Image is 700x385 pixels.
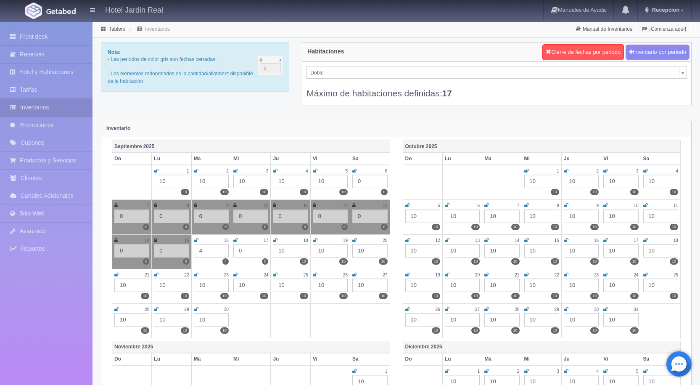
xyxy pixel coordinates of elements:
small: 31 [634,307,638,312]
label: 10 [551,189,559,195]
small: 2 [597,169,599,173]
th: Octubre 2025 [403,141,681,153]
small: 3 [266,169,269,173]
th: Ma [482,353,522,365]
small: 24 [634,273,638,277]
label: 10 [630,327,639,334]
th: Vi [310,153,350,165]
th: Lu [152,153,191,165]
div: 10 [154,313,189,327]
small: 5 [438,203,440,208]
div: 0 [154,244,189,258]
label: 10 [432,327,440,334]
h4: Habitaciones [307,48,344,55]
label: 0 [302,224,308,230]
label: 10 [300,258,308,265]
div: 10 [603,210,638,223]
th: Mi [231,353,271,365]
th: Sa [350,353,390,365]
th: Do [403,153,442,165]
label: 10 [220,189,229,195]
div: 10 [194,279,229,292]
span: Doble [310,66,676,79]
small: 30 [224,307,229,312]
div: 10 [233,279,268,292]
button: Inventario por periodo [626,45,689,60]
div: 10 [524,279,559,292]
th: Ma [191,153,231,165]
th: Do [403,353,442,365]
a: ¡Comienza aquí! [637,21,691,37]
small: 18 [674,238,678,243]
div: 10 [273,279,308,292]
small: 1 [385,369,388,374]
b: Nota: [108,49,121,55]
small: 25 [303,273,308,277]
label: 10 [511,327,520,334]
small: 24 [264,273,268,277]
small: 15 [555,238,559,243]
h4: Hotel Jardin Real [105,4,163,15]
div: 10 [564,210,599,223]
div: 10 [273,244,308,258]
th: Mi [231,153,271,165]
div: 10 [524,175,559,188]
div: 10 [603,279,638,292]
small: 27 [383,273,387,277]
div: 10 [643,279,678,292]
label: 10 [670,293,678,299]
div: 10 [405,313,440,327]
small: 8 [557,203,559,208]
small: 30 [594,307,599,312]
label: 10 [339,258,348,265]
div: 10 [194,175,229,188]
th: Vi [601,153,641,165]
small: 21 [515,273,519,277]
label: 10 [590,224,599,230]
small: 13 [475,238,480,243]
label: 10 [471,293,480,299]
th: Vi [310,353,350,365]
label: 10 [260,293,268,299]
div: 10 [445,210,480,223]
div: 10 [603,175,638,188]
div: 10 [484,313,519,327]
small: 27 [475,307,480,312]
div: 0 [352,175,387,188]
div: 0 [194,210,229,223]
label: 10 [590,293,599,299]
label: 0 [381,224,387,230]
small: 21 [145,273,149,277]
small: 2 [226,169,229,173]
label: 10 [511,224,520,230]
th: Noviembre 2025 [112,341,390,353]
div: 0 [154,210,189,223]
th: Vi [601,353,641,365]
div: 10 [154,175,189,188]
th: Ju [271,153,310,165]
div: 4 [194,244,229,258]
div: 10 [405,210,440,223]
div: 10 [564,244,599,258]
div: 10 [194,313,229,327]
div: 10 [484,279,519,292]
small: 12 [343,203,348,208]
label: 10 [670,224,678,230]
label: 10 [511,293,520,299]
small: 26 [436,307,440,312]
button: Cierre de fechas por periodo [542,44,624,60]
small: 14 [145,238,149,243]
th: Lu [442,153,482,165]
small: 28 [145,307,149,312]
div: 0 [114,210,149,223]
th: Mi [522,153,561,165]
a: Doble [306,66,687,79]
small: 26 [343,273,348,277]
div: 0 [233,210,268,223]
small: 20 [383,238,387,243]
label: 10 [471,224,480,230]
label: 10 [511,258,520,265]
a: Manual de Inventarios [571,21,637,37]
small: 9 [226,203,229,208]
th: Do [112,153,152,165]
